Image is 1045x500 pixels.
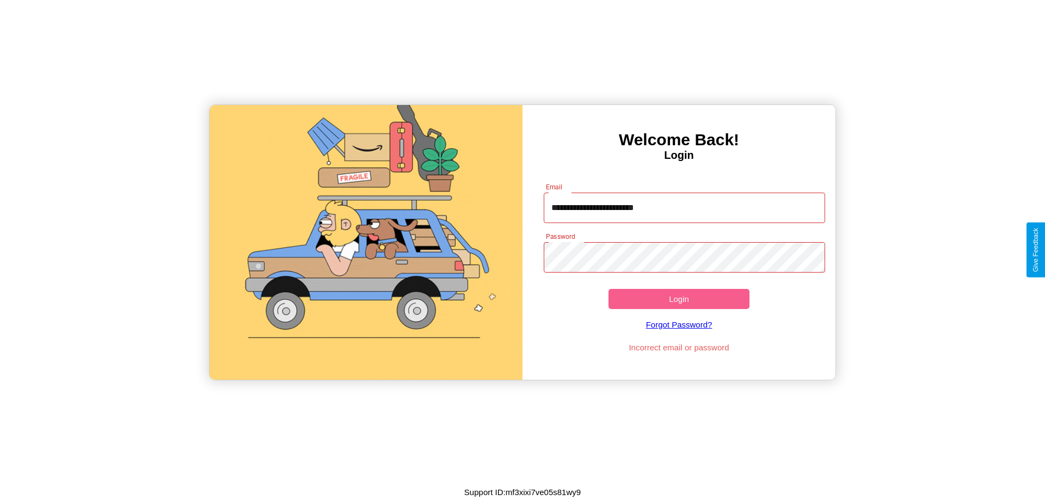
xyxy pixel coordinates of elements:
img: gif [210,105,522,380]
div: Give Feedback [1032,228,1040,272]
p: Support ID: mf3xixi7ve05s81wy9 [464,485,581,499]
button: Login [608,289,749,309]
label: Password [546,232,575,241]
h3: Welcome Back! [522,131,835,149]
a: Forgot Password? [538,309,820,340]
p: Incorrect email or password [538,340,820,355]
h4: Login [522,149,835,162]
label: Email [546,182,563,192]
